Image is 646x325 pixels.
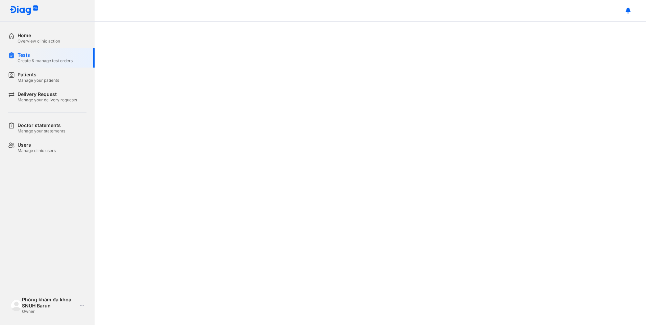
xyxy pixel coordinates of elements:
img: logo [11,300,22,311]
div: Delivery Request [18,91,77,97]
div: Create & manage test orders [18,58,73,64]
div: Manage your patients [18,78,59,83]
div: Home [18,32,60,39]
div: Owner [22,309,77,314]
div: Manage your delivery requests [18,97,77,103]
div: Overview clinic action [18,39,60,44]
div: Doctor statements [18,122,65,128]
img: logo [9,5,39,16]
div: Patients [18,72,59,78]
div: Manage clinic users [18,148,56,153]
div: Tests [18,52,73,58]
div: Users [18,142,56,148]
div: Manage your statements [18,128,65,134]
div: Phòng khám đa khoa SNUH Barun [22,297,77,309]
